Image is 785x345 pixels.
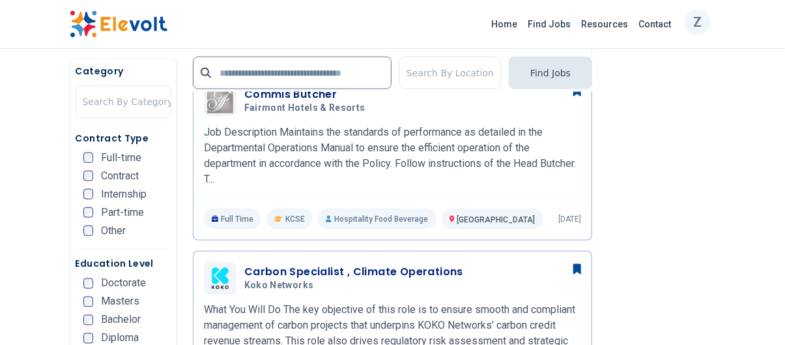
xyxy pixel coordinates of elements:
[83,315,94,325] input: Bachelor
[76,132,171,145] h5: Contract Type
[204,125,581,187] p: Job Description Maintains the standards of performance as detailed in the Departmental Operations...
[101,153,141,163] span: Full-time
[457,215,535,224] span: [GEOGRAPHIC_DATA]
[558,214,581,224] p: [DATE]
[70,10,167,38] img: Elevolt
[76,258,171,271] h5: Education Level
[693,6,702,38] p: Z
[244,280,314,292] span: Koko Networks
[577,14,634,35] a: Resources
[101,315,141,325] span: Bachelor
[83,297,94,307] input: Masters
[244,87,371,102] h3: Commis Butcher
[244,102,365,114] span: Fairmont Hotels & Resorts
[634,14,677,35] a: Contact
[83,171,94,181] input: Contract
[83,189,94,200] input: Internship
[318,209,436,230] p: Hospitality Food Beverage
[207,87,233,113] img: Fairmont Hotels & Resorts
[83,207,94,218] input: Part-time
[285,214,305,224] span: KCSE
[204,84,581,230] a: Fairmont Hotels & ResortsCommis ButcherFairmont Hotels & ResortsJob Description Maintains the sta...
[487,14,523,35] a: Home
[101,207,144,218] span: Part-time
[76,65,171,78] h5: Category
[207,265,233,292] img: Koko Networks
[101,333,139,344] span: Diploma
[101,171,139,181] span: Contract
[83,333,94,344] input: Diploma
[83,226,94,236] input: Other
[720,282,785,345] iframe: Chat Widget
[83,278,94,289] input: Doctorate
[244,265,463,280] h3: Carbon Specialist , Climate Operations
[685,9,711,35] button: Z
[101,297,139,307] span: Masters
[101,278,146,289] span: Doctorate
[523,14,577,35] a: Find Jobs
[101,226,126,236] span: Other
[204,209,262,230] p: Full Time
[83,153,94,163] input: Full-time
[101,189,147,200] span: Internship
[509,57,592,89] button: Find Jobs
